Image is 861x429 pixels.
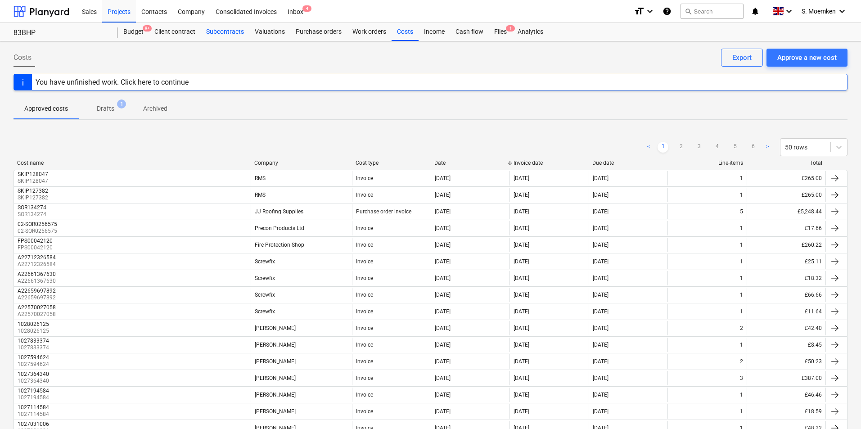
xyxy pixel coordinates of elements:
div: SKIP128047 [18,171,48,177]
div: [DATE] [514,242,529,248]
a: Costs [392,23,419,41]
i: notifications [751,6,760,17]
div: 1 [740,392,743,398]
div: [DATE] [593,408,609,415]
div: [PERSON_NAME] [255,392,296,398]
div: [DATE] [593,375,609,381]
div: Screwfix [255,292,275,298]
a: Page 2 [676,142,686,153]
div: 1 [740,292,743,298]
div: 1 [740,308,743,315]
div: £18.59 [747,404,825,419]
div: £17.66 [747,221,825,235]
div: £265.00 [747,171,825,185]
span: S. Moemken [802,8,836,15]
div: Approve a new cost [777,52,837,63]
div: 1 [740,342,743,348]
div: [DATE] [593,258,609,265]
div: You have unfinished work. Click here to continue [36,78,189,86]
div: A22661367630 [18,271,56,277]
i: format_size [634,6,645,17]
div: A22659697892 [18,288,56,294]
p: 02-SOR0256575 [18,227,59,235]
div: Line-items [672,160,744,166]
div: [DATE] [435,375,451,381]
a: Analytics [512,23,549,41]
div: [DATE] [435,308,451,315]
i: keyboard_arrow_down [645,6,655,17]
iframe: Chat Widget [816,386,861,429]
div: 1 [740,258,743,265]
div: [DATE] [593,358,609,365]
span: 1 [117,99,126,108]
div: 1027833374 [18,338,49,344]
div: [DATE] [435,342,451,348]
a: Work orders [347,23,392,41]
div: Invoice [356,342,373,348]
div: [DATE] [435,208,451,215]
span: 4 [302,5,311,12]
p: 1027364340 [18,377,51,385]
div: [DATE] [435,358,451,365]
div: [DATE] [435,175,451,181]
div: [DATE] [593,242,609,248]
div: Invoice [356,358,373,365]
div: Invoice [356,258,373,265]
div: £11.64 [747,304,825,319]
div: £260.22 [747,238,825,252]
div: 5 [740,208,743,215]
div: [PERSON_NAME] [255,375,296,381]
div: Cost type [356,160,428,166]
div: 1 [740,192,743,198]
div: 1027364340 [18,371,49,377]
div: [DATE] [435,258,451,265]
p: A22570027058 [18,311,58,318]
div: [DATE] [593,192,609,198]
a: Client contract [149,23,201,41]
div: FPS00042120 [18,238,53,244]
div: [DATE] [593,292,609,298]
div: [DATE] [435,325,451,331]
div: Files [489,23,512,41]
div: [PERSON_NAME] [255,358,296,365]
a: Next page [762,142,773,153]
div: Company [254,160,348,166]
div: [DATE] [593,175,609,181]
p: A22659697892 [18,294,58,302]
div: Invoice [356,375,373,381]
p: FPS00042120 [18,244,54,252]
p: Drafts [97,104,114,113]
div: 02-SOR0256575 [18,221,57,227]
div: Invoice date [514,160,586,166]
div: [DATE] [514,375,529,381]
span: 1 [506,25,515,32]
div: [DATE] [435,392,451,398]
a: Page 1 is your current page [658,142,668,153]
div: [DATE] [514,292,529,298]
a: Page 6 [748,142,758,153]
a: Subcontracts [201,23,249,41]
div: Date [434,160,506,166]
div: [DATE] [593,225,609,231]
div: 1027594624 [18,354,49,361]
div: RMS [255,192,266,198]
div: £66.66 [747,288,825,302]
div: [DATE] [593,308,609,315]
a: Files1 [489,23,512,41]
p: A22661367630 [18,277,58,285]
div: A22712326584 [18,254,56,261]
div: [DATE] [435,292,451,298]
button: Search [681,4,744,19]
div: £25.11 [747,254,825,269]
a: Income [419,23,450,41]
div: £8.45 [747,338,825,352]
div: Invoice [356,392,373,398]
p: 1027594624 [18,361,51,368]
div: Invoice [356,275,373,281]
div: £46.46 [747,388,825,402]
div: [DATE] [593,208,609,215]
